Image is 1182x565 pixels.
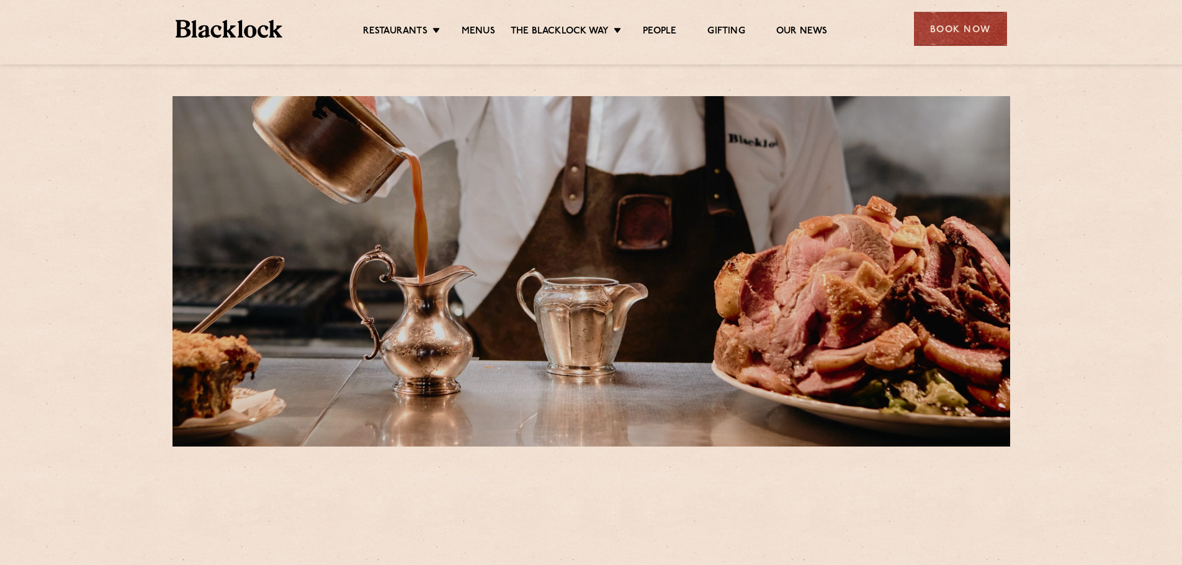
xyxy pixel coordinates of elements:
a: Our News [776,25,828,39]
img: BL_Textured_Logo-footer-cropped.svg [176,20,283,38]
a: The Blacklock Way [511,25,609,39]
div: Book Now [914,12,1007,46]
a: Restaurants [363,25,428,39]
a: Menus [462,25,495,39]
a: People [643,25,676,39]
a: Gifting [707,25,745,39]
